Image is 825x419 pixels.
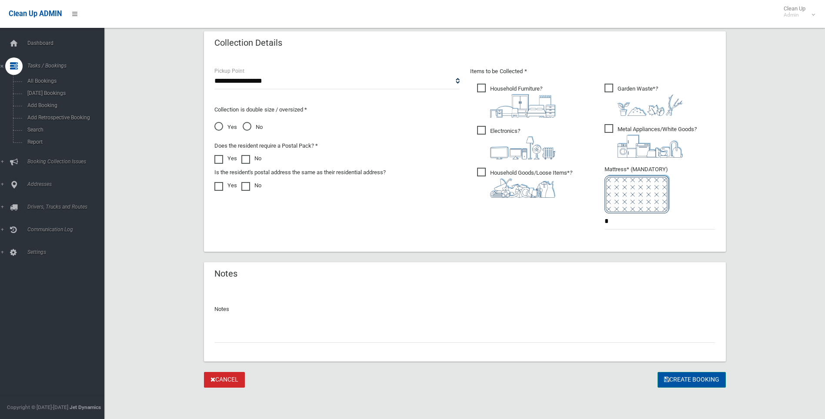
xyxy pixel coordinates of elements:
span: Copyright © [DATE]-[DATE] [7,404,68,410]
label: No [241,153,261,164]
p: Items to be Collected * [470,66,715,77]
img: e7408bece873d2c1783593a074e5cb2f.png [605,175,670,213]
header: Collection Details [204,34,293,51]
span: Add Booking [25,102,104,108]
span: Electronics [477,126,555,159]
span: Settings [25,249,111,255]
span: Add Retrospective Booking [25,115,104,121]
img: 394712a680b73dbc3d2a6a3a7ffe5a07.png [490,136,555,159]
strong: Jet Dynamics [70,404,101,410]
img: 36c1b0289cb1767239cdd3de9e694f19.png [618,135,683,158]
span: Clean Up ADMIN [9,10,62,18]
span: Yes [214,122,237,132]
label: Does the resident require a Postal Pack? * [214,141,318,151]
i: ? [490,128,555,159]
span: Drivers, Trucks and Routes [25,204,111,210]
p: Collection is double size / oversized * [214,105,460,115]
span: Mattress* (MANDATORY) [605,166,715,213]
button: Create Booking [658,372,726,388]
span: Tasks / Bookings [25,63,111,69]
span: Booking Collection Issues [25,159,111,165]
span: Metal Appliances/White Goods [605,124,697,158]
small: Admin [784,12,805,18]
span: Report [25,139,104,145]
header: Notes [204,265,248,282]
i: ? [490,85,555,118]
label: No [241,180,261,191]
span: Communication Log [25,226,111,233]
label: Is the resident's postal address the same as their residential address? [214,167,386,178]
span: Household Goods/Loose Items* [477,168,572,198]
span: No [243,122,263,132]
span: Search [25,127,104,133]
p: Notes [214,304,715,314]
a: Cancel [204,372,245,388]
img: 4fd8a5c772b2c999c83690221e5242e0.png [618,94,683,116]
img: b13cc3517677393f34c0a387616ef184.png [490,178,555,198]
span: Garden Waste* [605,84,683,116]
span: All Bookings [25,78,104,84]
span: Clean Up [779,5,814,18]
img: aa9efdbe659d29b613fca23ba79d85cb.png [490,94,555,118]
span: [DATE] Bookings [25,90,104,96]
label: Yes [214,153,237,164]
span: Dashboard [25,40,111,46]
span: Addresses [25,181,111,187]
label: Yes [214,180,237,191]
i: ? [490,169,572,198]
i: ? [618,85,683,116]
span: Household Furniture [477,84,555,118]
i: ? [618,126,697,158]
